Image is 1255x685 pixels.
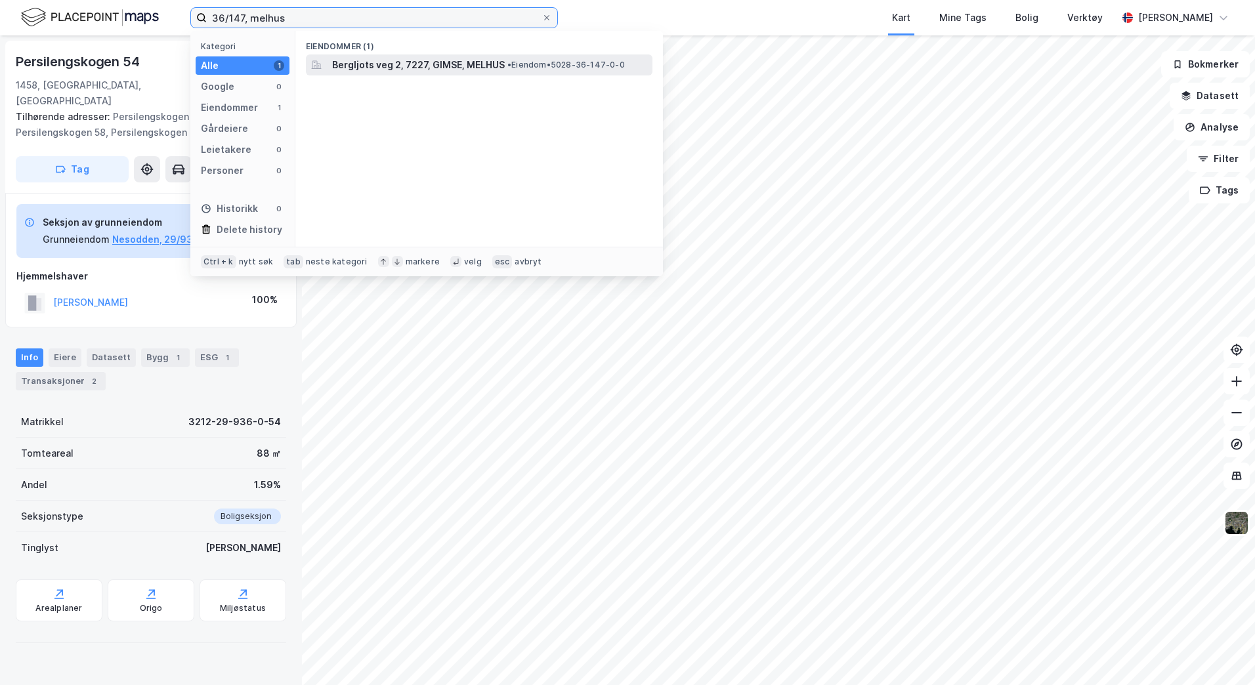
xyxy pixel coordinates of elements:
[16,348,43,367] div: Info
[406,257,440,267] div: markere
[254,477,281,493] div: 1.59%
[16,77,196,109] div: 1458, [GEOGRAPHIC_DATA], [GEOGRAPHIC_DATA]
[892,10,910,26] div: Kart
[21,414,64,430] div: Matrikkel
[1161,51,1250,77] button: Bokmerker
[140,603,163,613] div: Origo
[201,41,289,51] div: Kategori
[16,109,276,140] div: Persilengskogen 56, Persilengskogen 58, Persilengskogen 60
[274,102,284,113] div: 1
[1224,510,1249,535] img: 9k=
[35,603,82,613] div: Arealplaner
[141,348,190,367] div: Bygg
[21,446,74,461] div: Tomteareal
[21,509,83,524] div: Seksjonstype
[16,372,106,390] div: Transaksjoner
[201,79,234,94] div: Google
[252,292,278,308] div: 100%
[306,257,368,267] div: neste kategori
[87,375,100,388] div: 2
[195,348,239,367] div: ESG
[201,201,258,217] div: Historikk
[16,111,113,122] span: Tilhørende adresser:
[274,60,284,71] div: 1
[201,58,219,73] div: Alle
[1189,622,1255,685] iframe: Chat Widget
[201,121,248,136] div: Gårdeiere
[1189,622,1255,685] div: Kontrollprogram for chat
[1170,83,1250,109] button: Datasett
[43,215,200,230] div: Seksjon av grunneiendom
[1189,177,1250,203] button: Tags
[1187,146,1250,172] button: Filter
[16,51,142,72] div: Persilengskogen 54
[1015,10,1038,26] div: Bolig
[239,257,274,267] div: nytt søk
[274,144,284,155] div: 0
[274,203,284,214] div: 0
[492,255,513,268] div: esc
[112,232,200,247] button: Nesodden, 29/936
[464,257,482,267] div: velg
[332,57,505,73] span: Bergljots veg 2, 7227, GIMSE, MELHUS
[274,165,284,176] div: 0
[207,8,542,28] input: Søk på adresse, matrikkel, gårdeiere, leietakere eller personer
[87,348,136,367] div: Datasett
[43,232,110,247] div: Grunneiendom
[21,6,159,29] img: logo.f888ab2527a4732fd821a326f86c7f29.svg
[16,156,129,182] button: Tag
[507,60,511,70] span: •
[21,477,47,493] div: Andel
[939,10,987,26] div: Mine Tags
[171,351,184,364] div: 1
[201,100,258,115] div: Eiendommer
[21,540,58,556] div: Tinglyst
[201,255,236,268] div: Ctrl + k
[221,351,234,364] div: 1
[274,81,284,92] div: 0
[188,414,281,430] div: 3212-29-936-0-54
[1174,114,1250,140] button: Analyse
[284,255,303,268] div: tab
[201,142,251,157] div: Leietakere
[220,603,266,613] div: Miljøstatus
[205,540,281,556] div: [PERSON_NAME]
[295,31,663,54] div: Eiendommer (1)
[16,268,286,284] div: Hjemmelshaver
[201,163,244,178] div: Personer
[274,123,284,134] div: 0
[1138,10,1213,26] div: [PERSON_NAME]
[507,60,625,70] span: Eiendom • 5028-36-147-0-0
[217,222,282,238] div: Delete history
[257,446,281,461] div: 88 ㎡
[49,348,81,367] div: Eiere
[515,257,542,267] div: avbryt
[1067,10,1103,26] div: Verktøy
